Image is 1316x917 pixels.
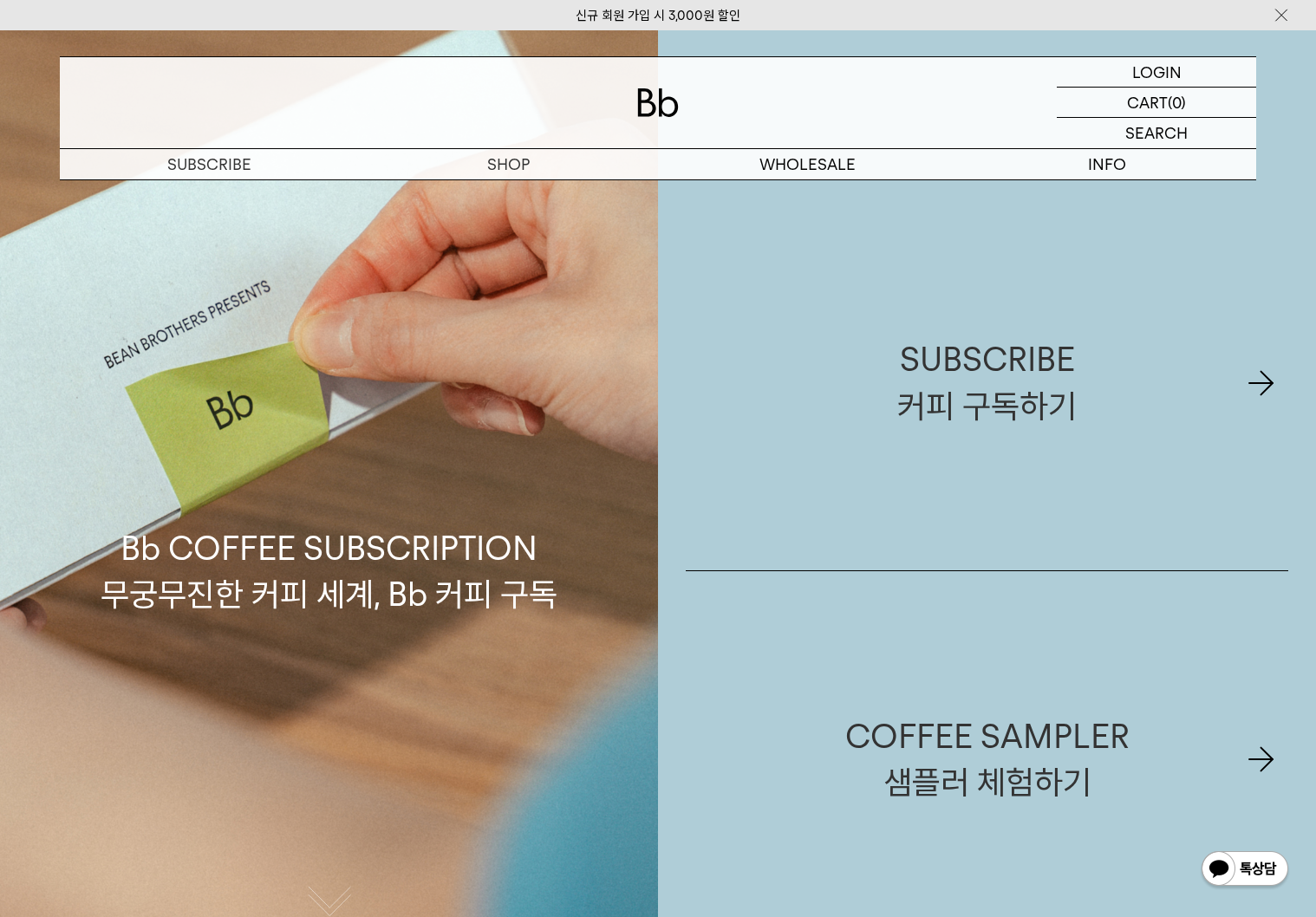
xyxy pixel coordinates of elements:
a: SUBSCRIBE [60,149,359,179]
a: SUBSCRIBE커피 구독하기 [686,195,1288,570]
p: SEARCH [1125,118,1188,148]
a: CART (0) [1057,88,1256,118]
div: COFFEE SAMPLER 샘플러 체험하기 [845,713,1130,805]
img: 로고 [637,88,679,117]
div: SUBSCRIBE 커피 구독하기 [897,336,1077,428]
p: (0) [1168,88,1186,117]
p: CART [1127,88,1168,117]
a: 신규 회원 가입 시 3,000원 할인 [576,8,740,23]
a: LOGIN [1057,57,1256,88]
a: SHOP [359,149,658,179]
p: WHOLESALE [658,149,957,179]
p: INFO [957,149,1256,179]
img: 카카오톡 채널 1:1 채팅 버튼 [1200,849,1290,891]
p: Bb COFFEE SUBSCRIPTION 무궁무진한 커피 세계, Bb 커피 구독 [101,361,557,617]
p: LOGIN [1132,57,1182,87]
